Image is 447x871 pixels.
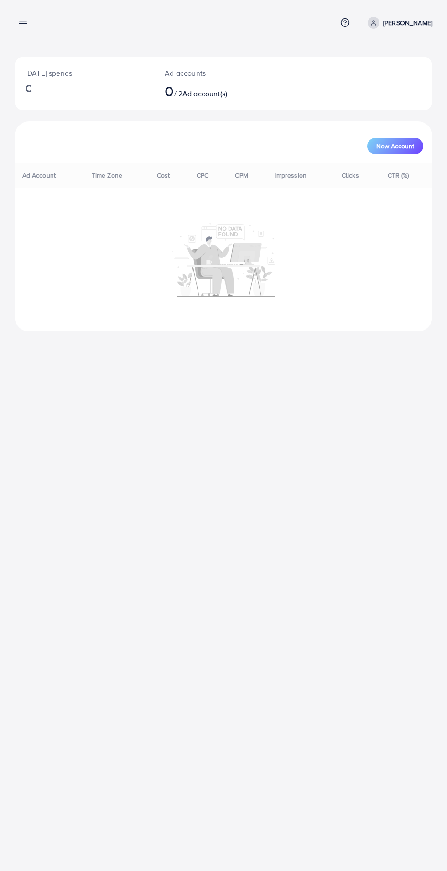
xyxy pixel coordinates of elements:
a: [PERSON_NAME] [364,17,432,29]
p: [DATE] spends [26,68,143,79]
p: Ad accounts [165,68,247,79]
h2: / 2 [165,82,247,100]
button: New Account [367,138,423,154]
span: 0 [165,80,174,101]
p: [PERSON_NAME] [383,17,432,28]
span: Ad account(s) [182,89,227,99]
span: New Account [376,143,414,149]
